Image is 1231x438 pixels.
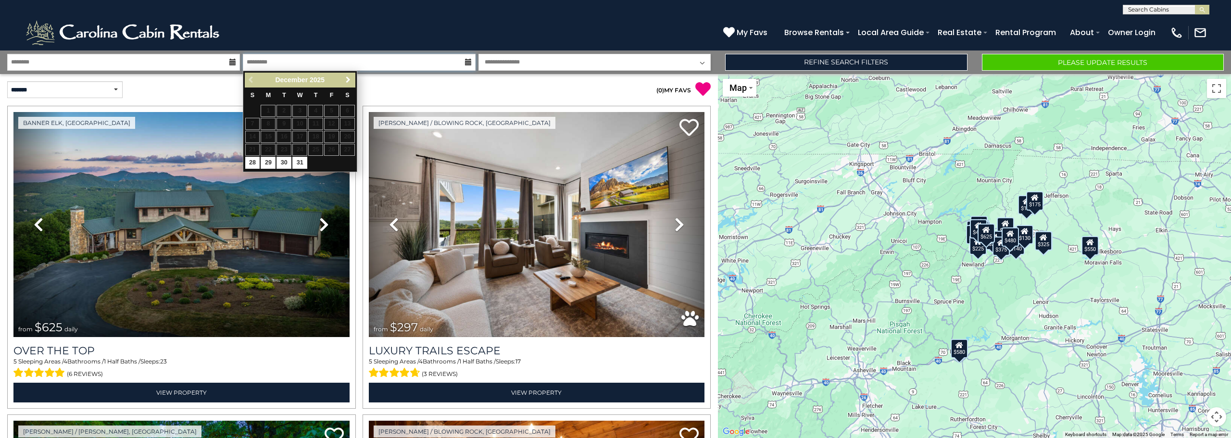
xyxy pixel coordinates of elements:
[369,112,705,337] img: thumbnail_168695581.jpeg
[658,87,662,94] span: 0
[63,358,67,365] span: 4
[1081,236,1099,255] div: $550
[24,18,224,47] img: White-1-2.png
[720,425,752,438] a: Open this area in Google Maps (opens a new window)
[266,92,271,99] span: Monday
[969,236,987,255] div: $225
[67,368,103,380] span: (6 reviews)
[251,92,254,99] span: Sunday
[1065,24,1099,41] a: About
[419,358,423,365] span: 4
[18,325,33,333] span: from
[970,215,988,235] div: $125
[1035,231,1052,250] div: $297
[779,24,849,41] a: Browse Rentals
[13,358,17,365] span: 5
[1035,231,1052,250] div: $325
[35,320,63,334] span: $625
[275,76,308,84] span: December
[160,358,167,365] span: 23
[723,79,756,97] button: Change map style
[1016,225,1033,244] div: $130
[1026,191,1043,210] div: $175
[13,344,350,357] a: Over The Top
[390,320,418,334] span: $297
[997,217,1014,237] div: $349
[282,92,286,99] span: Tuesday
[369,383,705,402] a: View Property
[982,54,1224,71] button: Please Update Results
[1112,432,1165,437] span: Map data ©2025 Google
[1017,195,1035,214] div: $175
[978,224,995,243] div: $625
[1065,431,1106,438] button: Keyboard shortcuts
[297,92,303,99] span: Wednesday
[853,24,929,41] a: Local Area Guide
[656,87,664,94] span: ( )
[1103,24,1160,41] a: Owner Login
[18,117,135,129] a: Banner Elk, [GEOGRAPHIC_DATA]
[729,83,747,93] span: Map
[1193,26,1207,39] img: mail-regular-white.png
[679,118,699,138] a: Add to favorites
[374,325,388,333] span: from
[345,92,349,99] span: Saturday
[369,344,705,357] a: Luxury Trails Escape
[459,358,496,365] span: 1 Half Baths /
[104,358,140,365] span: 1 Half Baths /
[13,383,350,402] a: View Property
[1190,432,1228,437] a: Report a map error
[276,157,291,169] a: 30
[422,368,458,380] span: (3 reviews)
[314,92,318,99] span: Thursday
[369,358,372,365] span: 5
[951,338,968,358] div: $580
[342,74,354,86] a: Next
[720,425,752,438] img: Google
[18,425,201,438] a: [PERSON_NAME] / [PERSON_NAME], [GEOGRAPHIC_DATA]
[1207,79,1226,98] button: Toggle fullscreen view
[966,225,983,244] div: $230
[1170,26,1183,39] img: phone-regular-white.png
[330,92,334,99] span: Friday
[374,117,555,129] a: [PERSON_NAME] / Blowing Rock, [GEOGRAPHIC_DATA]
[1001,227,1018,246] div: $480
[723,26,770,39] a: My Favs
[515,358,521,365] span: 17
[1207,407,1226,426] button: Map camera controls
[344,76,352,84] span: Next
[13,357,350,380] div: Sleeping Areas / Bathrooms / Sleeps:
[737,26,767,38] span: My Favs
[420,325,433,333] span: daily
[992,236,1009,255] div: $375
[970,219,987,238] div: $425
[991,24,1061,41] a: Rental Program
[310,76,325,84] span: 2025
[933,24,986,41] a: Real Estate
[292,157,307,169] a: 31
[1170,432,1184,437] a: Terms (opens in new tab)
[13,112,350,337] img: thumbnail_167153549.jpeg
[261,157,276,169] a: 29
[374,425,555,438] a: [PERSON_NAME] / Blowing Rock, [GEOGRAPHIC_DATA]
[725,54,967,71] a: Refine Search Filters
[369,357,705,380] div: Sleeping Areas / Bathrooms / Sleeps:
[656,87,691,94] a: (0)MY FAVS
[245,157,260,169] a: 28
[64,325,78,333] span: daily
[1007,235,1025,254] div: $140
